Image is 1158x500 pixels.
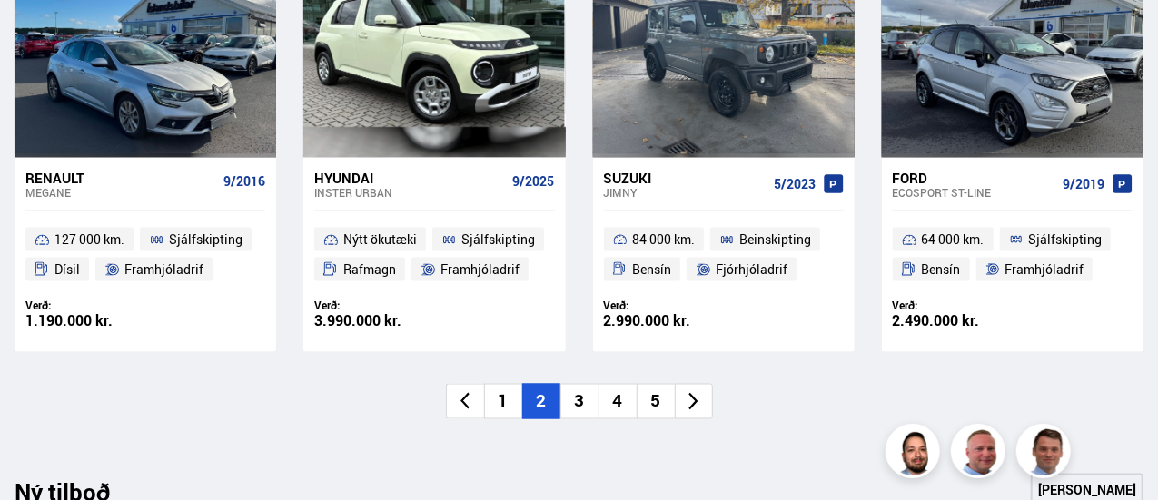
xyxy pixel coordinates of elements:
img: siFngHWaQ9KaOqBr.png [954,426,1008,481]
span: Rafmagn [343,259,396,280]
div: 3.990.000 kr. [314,313,434,328]
span: 64 000 km. [922,229,985,250]
div: 1.190.000 kr. [25,313,145,328]
span: Dísil [54,259,80,280]
span: 9/2019 [1063,177,1104,191]
span: Framhjóladrif [440,259,520,280]
div: Hyundai [314,170,505,186]
div: Suzuki [604,170,767,186]
span: Bensín [922,259,961,280]
span: Sjálfskipting [169,229,242,250]
li: 5 [637,384,675,419]
div: Verð: [25,299,145,312]
li: 4 [599,384,637,419]
span: Beinskipting [739,229,811,250]
a: Suzuki Jimny 5/2023 84 000 km. Beinskipting Bensín Fjórhjóladrif Verð: 2.990.000 kr. [593,158,855,352]
li: 1 [484,384,522,419]
div: Verð: [604,299,724,312]
span: 9/2016 [223,174,265,189]
div: Megane [25,186,216,199]
img: FbJEzSuNWCJXmdc-.webp [1019,426,1074,481]
div: 2.990.000 kr. [604,313,724,328]
div: 2.490.000 kr. [893,313,1013,328]
a: Renault Megane 9/2016 127 000 km. Sjálfskipting Dísil Framhjóladrif Verð: 1.190.000 kr. [15,158,276,352]
div: Inster URBAN [314,186,505,199]
span: Sjálfskipting [461,229,535,250]
a: Hyundai Inster URBAN 9/2025 Nýtt ökutæki Sjálfskipting Rafmagn Framhjóladrif Verð: 3.990.000 kr. [303,158,565,352]
img: nhp88E3Fdnt1Opn2.png [888,426,943,481]
button: Opna LiveChat spjallviðmót [15,7,69,62]
span: 84 000 km. [632,229,695,250]
span: Nýtt ökutæki [343,229,417,250]
div: Jimny [604,186,767,199]
div: Verð: [314,299,434,312]
span: 9/2025 [513,174,555,189]
span: Framhjóladrif [1005,259,1084,280]
li: 3 [560,384,599,419]
div: EcoSport ST-LINE [893,186,1055,199]
div: Renault [25,170,216,186]
a: Ford EcoSport ST-LINE 9/2019 64 000 km. Sjálfskipting Bensín Framhjóladrif Verð: 2.490.000 kr. [882,158,1143,352]
span: Bensín [632,259,671,280]
div: Verð: [893,299,1013,312]
span: Fjórhjóladrif [716,259,787,280]
span: 127 000 km. [54,229,124,250]
div: Ford [893,170,1055,186]
span: Framhjóladrif [124,259,203,280]
span: 5/2023 [774,177,816,191]
li: 2 [522,384,560,419]
span: Sjálfskipting [1028,229,1102,250]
